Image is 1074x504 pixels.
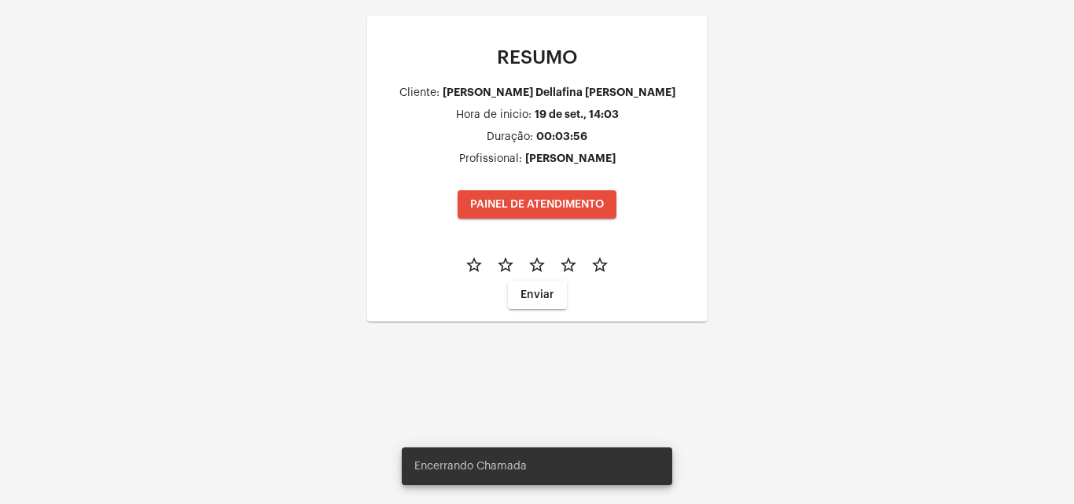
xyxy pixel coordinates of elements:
[399,87,440,99] div: Cliente:
[414,458,527,474] span: Encerrando Chamada
[508,281,567,309] button: Enviar
[525,153,616,164] div: [PERSON_NAME]
[380,47,694,68] p: RESUMO
[590,256,609,274] mat-icon: star_border
[536,131,587,142] div: 00:03:56
[520,289,554,300] span: Enviar
[487,131,533,143] div: Duração:
[459,153,522,165] div: Profissional:
[456,109,531,121] div: Hora de inicio:
[465,256,484,274] mat-icon: star_border
[470,199,604,210] span: PAINEL DE ATENDIMENTO
[496,256,515,274] mat-icon: star_border
[458,190,616,219] button: PAINEL DE ATENDIMENTO
[443,86,675,98] div: [PERSON_NAME] Dellafina [PERSON_NAME]
[535,109,619,120] div: 19 de set., 14:03
[528,256,546,274] mat-icon: star_border
[559,256,578,274] mat-icon: star_border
